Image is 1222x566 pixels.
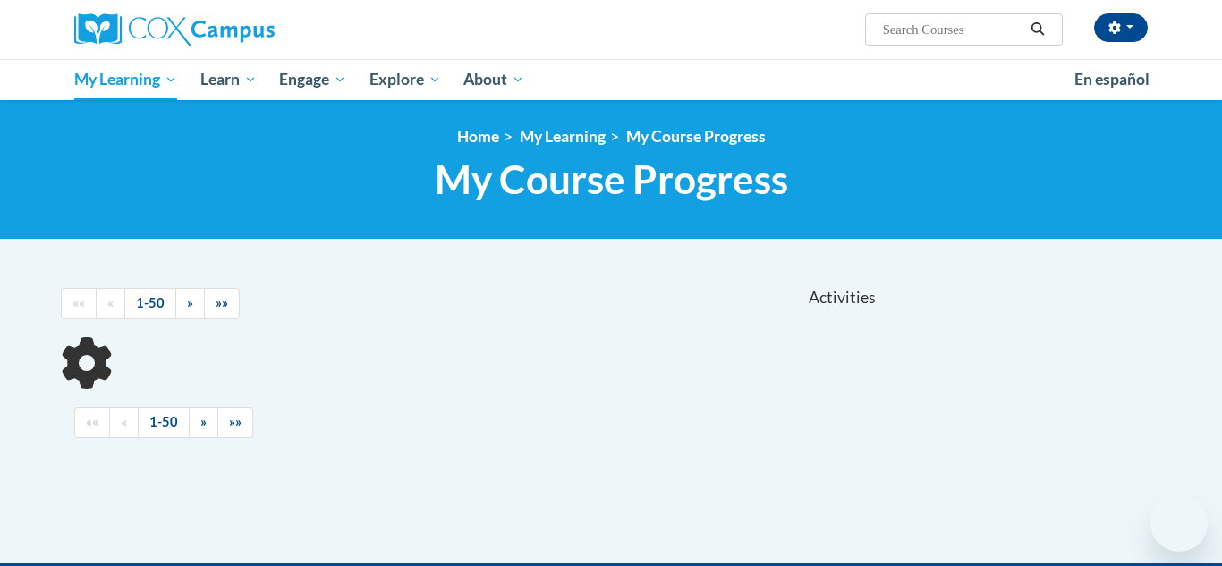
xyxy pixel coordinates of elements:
button: Search [1024,19,1051,40]
span: «« [72,295,85,310]
a: 1-50 [124,288,176,319]
span: Explore [369,69,441,90]
span: My Learning [74,69,177,90]
span: » [187,295,193,310]
a: Previous [96,288,125,319]
span: Learn [200,69,257,90]
a: End [217,407,253,438]
span: » [200,414,207,429]
span: Activities [809,288,876,308]
a: Explore [358,59,453,100]
a: Home [457,127,499,146]
a: End [204,288,240,319]
a: My Course Progress [626,127,766,146]
a: Learn [189,59,268,100]
input: Search Courses [881,19,1024,40]
span: « [121,414,127,429]
a: Cox Campus [74,13,414,46]
a: Next [189,407,218,438]
a: About [453,59,537,100]
a: 1-50 [138,407,190,438]
img: Cox Campus [74,13,275,46]
div: Main menu [47,59,1175,100]
span: «« [86,414,98,429]
span: »» [216,295,228,310]
span: En español [1074,70,1150,89]
a: Begining [74,407,110,438]
button: Account Settings [1094,13,1148,42]
a: Begining [61,288,97,319]
span: My Course Progress [435,156,788,203]
span: Engage [279,69,346,90]
a: My Learning [63,59,189,100]
a: Previous [109,407,139,438]
a: En español [1063,61,1161,98]
a: Next [175,288,205,319]
a: My Learning [520,127,606,146]
span: About [463,69,524,90]
span: « [107,295,114,310]
a: Engage [267,59,358,100]
iframe: Button to launch messaging window [1150,494,1208,552]
span: »» [229,414,242,429]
